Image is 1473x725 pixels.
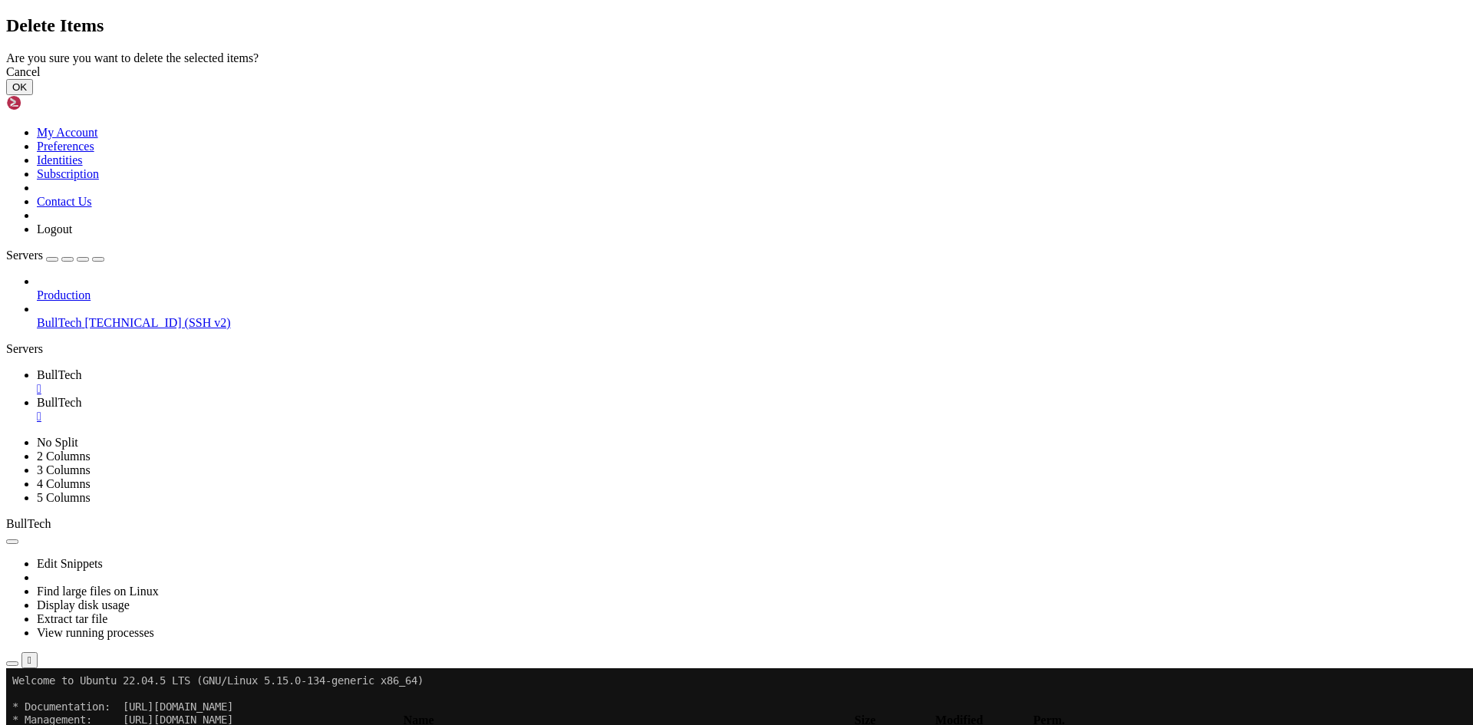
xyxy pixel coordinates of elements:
span: BullTech [37,316,81,329]
li: Production [37,275,1467,302]
x-row: Memory usage: 37% IPv4 address for eth0: [TECHNICAL_ID] [6,137,1274,150]
a:  [37,382,1467,396]
div:  [28,654,31,666]
x-row: * Management: [URL][DOMAIN_NAME] [6,45,1274,58]
a: Subscription [37,167,99,180]
div: Servers [6,342,1467,356]
a: BullTech [37,396,1467,423]
a: Servers [6,249,104,262]
x-row: System load: 0.18 Processes: 140 [6,110,1274,124]
x-row: => / is using 94.9% of 24.05GB [6,176,1274,189]
x-row: 19 of these updates are standard security updates. [6,241,1274,254]
a: 5 Columns [37,491,91,504]
x-row: To check for new updates run: sudo apt update [6,345,1274,358]
span: BullTech [37,368,81,381]
x-row: To see these additional updates run: apt list --upgradable [6,254,1274,267]
x-row: 61 updates can be applied immediately. [6,228,1274,241]
h2: Delete Items [6,15,1467,36]
a: Extract tar file [37,612,107,625]
x-row: btmx@BullTech:~$ [6,437,1274,450]
a: Find large files on Linux [37,585,159,598]
a: Preferences [37,140,94,153]
x-row: Usage of /: 94.9% of 24.05GB Users logged in: 0 [6,124,1274,137]
li: BullTech [TECHNICAL_ID] (SSH v2) [37,302,1467,330]
a: 2 Columns [37,450,91,463]
x-row: Learn more about enabling ESM Apps service at [URL][DOMAIN_NAME] [6,293,1274,306]
div: Cancel [6,65,1467,79]
x-row: The list of available updates is more than a week old. [6,332,1274,345]
a: View running processes [37,626,154,639]
a: Production [37,288,1467,302]
div: Are you sure you want to delete the selected items? [6,51,1467,65]
x-row: New release '24.04.3 LTS' available. [6,358,1274,371]
span: Servers [6,249,43,262]
img: Shellngn [6,95,94,110]
a: Display disk usage [37,598,130,611]
a: 3 Columns [37,463,91,476]
span: Production [37,288,91,302]
a: BullTech [37,368,1467,396]
x-row: Swap usage: 0% IPv4 address for eth0: [TECHNICAL_ID] [6,150,1274,163]
x-row: * Documentation: [URL][DOMAIN_NAME] [6,32,1274,45]
div: (17, 33) [116,437,122,450]
x-row: * Support: [URL][DOMAIN_NAME] [6,58,1274,71]
a:  [37,410,1467,423]
button:  [21,652,38,668]
x-row: Run 'do-release-upgrade' to upgrade to it. [6,371,1274,384]
x-row: System information as of [DATE] [6,84,1274,97]
a: Edit Snippets [37,557,103,570]
x-row: Last login: [DATE] from [TECHNICAL_ID] [6,423,1274,437]
x-row: Welcome to Ubuntu 22.04.5 LTS (GNU/Linux 5.15.0-134-generic x86_64) [6,6,1274,19]
button: OK [6,79,33,95]
a: Identities [37,153,83,166]
span: [TECHNICAL_ID] (SSH v2) [84,316,230,329]
a: 4 Columns [37,477,91,490]
span: BullTech [6,517,51,530]
a: My Account [37,126,98,139]
x-row: *** System restart required *** [6,410,1274,423]
a: Contact Us [37,195,92,208]
x-row: Expanded Security Maintenance for Applications is not enabled. [6,202,1274,215]
span: BullTech [37,396,81,409]
a: No Split [37,436,78,449]
x-row: 6 additional security updates can be applied with ESM Apps. [6,280,1274,293]
a: Logout [37,222,72,236]
a: BullTech [TECHNICAL_ID] (SSH v2) [37,316,1467,330]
